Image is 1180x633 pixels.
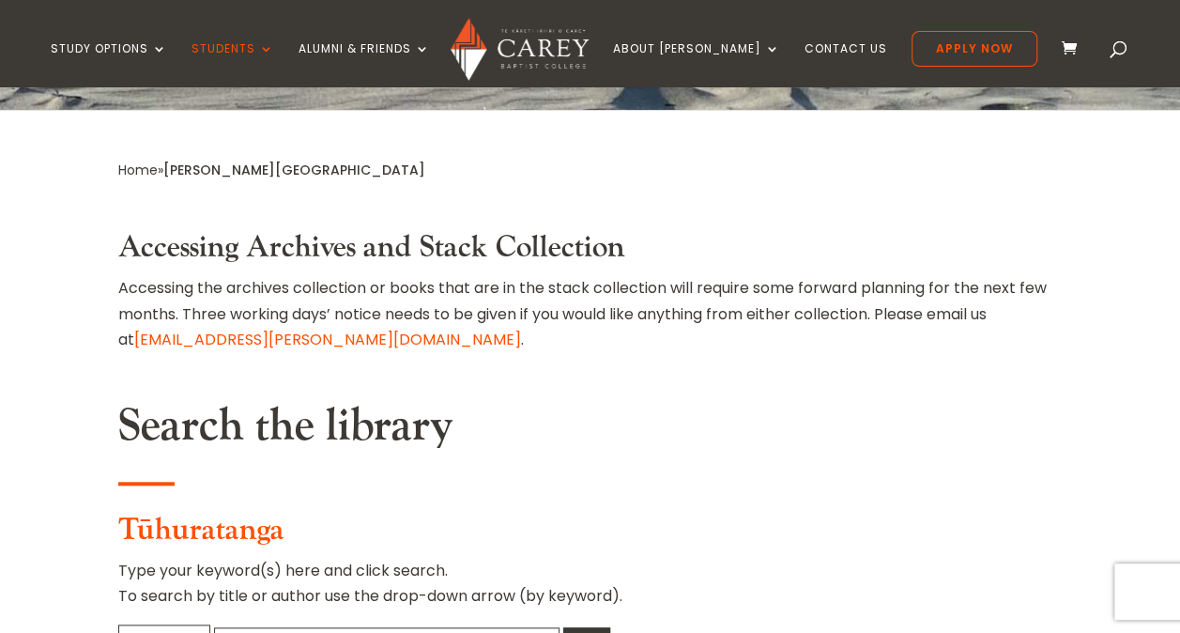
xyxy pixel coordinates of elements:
[118,161,425,179] span: »
[118,513,1063,558] h3: Tūhuratanga
[613,42,780,86] a: About [PERSON_NAME]
[163,161,425,179] span: [PERSON_NAME][GEOGRAPHIC_DATA]
[118,558,1063,624] p: Type your keyword(s) here and click search. To search by title or author use the drop-down arrow ...
[118,161,158,179] a: Home
[451,18,589,81] img: Carey Baptist College
[118,230,1063,275] h3: Accessing Archives and Stack Collection
[805,42,887,86] a: Contact Us
[912,31,1037,67] a: Apply Now
[118,399,1063,463] h2: Search the library
[134,329,521,350] a: [EMAIL_ADDRESS][PERSON_NAME][DOMAIN_NAME]
[192,42,274,86] a: Students
[51,42,167,86] a: Study Options
[299,42,430,86] a: Alumni & Friends
[118,275,1063,352] p: Accessing the archives collection or books that are in the stack collection will require some for...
